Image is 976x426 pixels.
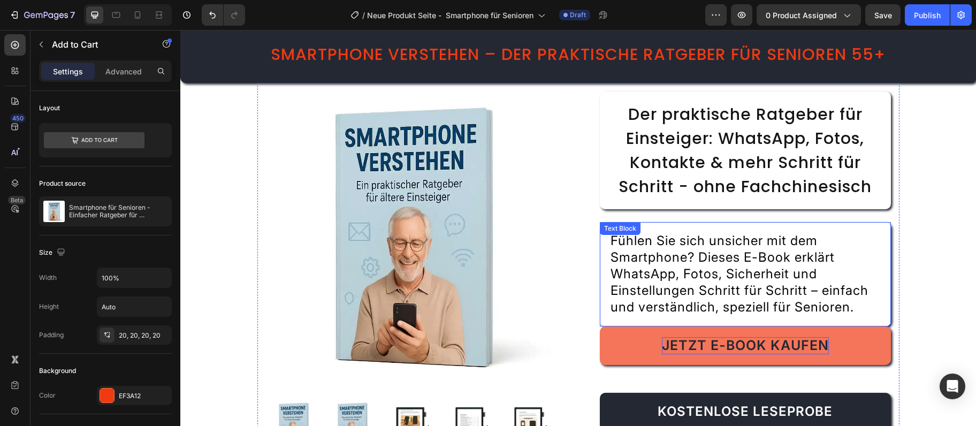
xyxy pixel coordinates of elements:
div: Publish [914,10,941,21]
div: Open Intercom Messenger [940,374,965,399]
button: Publish [905,4,950,26]
input: Auto [97,297,171,316]
input: Auto [97,268,171,287]
img: Smartphone für Senioren - Einfacher Ratgeber für Einsteiger SmartLife-Ratgeber [144,370,199,424]
div: Size [39,246,67,260]
span: Fühlen Sie sich unsicher mit dem Smartphone? Dieses E-Book erklärt WhatsApp, Fotos, Sicherheit un... [430,203,688,285]
div: Rich Text Editor. Editing area: main [482,307,649,324]
span: / [362,10,365,21]
iframe: Design area [180,30,976,426]
div: Layout [39,103,60,113]
div: Padding [39,330,64,340]
div: Color [39,391,56,400]
div: 20, 20, 20, 20 [119,331,169,340]
div: Product source [39,179,86,188]
p: Smartphone für Senioren - Einfacher Ratgeber für Einsteiger [69,204,167,219]
span: Kostenlose Leseprobe [477,374,652,389]
img: Smartphone verstehen Ratgeber für Senioren einfach erklärt [86,370,140,424]
div: Beta [8,196,26,204]
img: Smartphone verstehen Inhaltsverzeichnis - Übersicht der Anleitung [263,370,317,424]
div: Undo/Redo [202,4,245,26]
div: EF3A12 [119,391,169,401]
img: product feature img [43,201,65,222]
div: Rich Text Editor. Editing area: main [420,192,711,296]
span: Der praktische Ratgeber für Einsteiger: WhatsApp, Fotos, Kontakte & mehr Schritt für Schritt - oh... [438,73,691,168]
p: Add to Cart [52,38,143,51]
button: Save [865,4,901,26]
a: Kostenlose Leseprobe [420,363,711,401]
div: 450 [10,114,26,123]
div: Height [39,302,59,311]
p: Advanced [105,66,142,77]
img: Smartphone verstehen - Unterschied Handy und Smartphone erklärt [322,370,376,424]
p: 7 [70,9,75,21]
button: 7 [4,4,80,26]
span: Neue Produkt Seite - Smartphone für Senioren [367,10,533,21]
div: Text Block [422,194,458,203]
img: Smartphone verstehen Anleitung -Einschalten und Aufladen im Ebook [203,370,258,424]
span: Jetzt E-Book kaufen [482,307,649,323]
div: Background [39,366,76,376]
div: Width [39,273,57,283]
span: Draft [570,10,586,20]
span: Save [874,11,892,20]
button: <p><span style="font-size:25px;">Jetzt E-Book kaufen</span></p> [420,296,711,335]
p: Settings [53,66,83,77]
button: 0 product assigned [757,4,861,26]
span: 0 product assigned [766,10,837,21]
